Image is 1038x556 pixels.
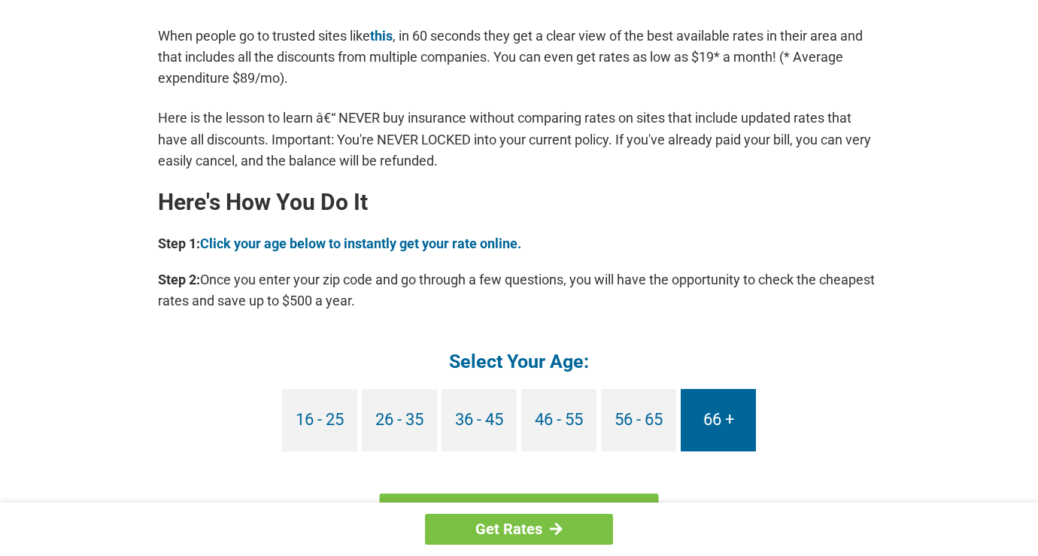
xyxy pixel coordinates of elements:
a: Get Rates [425,514,613,545]
h2: Here's How You Do It [158,190,880,214]
a: 36 - 45 [442,389,517,451]
h4: Select Your Age: [158,349,880,374]
a: 56 - 65 [601,389,676,451]
b: Step 2: [158,272,200,287]
b: Step 1: [158,235,200,251]
a: 46 - 55 [521,389,596,451]
p: Once you enter your zip code and go through a few questions, you will have the opportunity to che... [158,269,880,311]
p: Here is the lesson to learn â€“ NEVER buy insurance without comparing rates on sites that include... [158,108,880,171]
a: this [370,28,393,44]
a: 26 - 35 [362,389,437,451]
a: Click your age below to instantly get your rate online. [200,235,521,251]
a: Find My Rate - Enter Zip Code [380,494,659,537]
a: 66 + [681,389,756,451]
p: When people go to trusted sites like , in 60 seconds they get a clear view of the best available ... [158,26,880,89]
a: 16 - 25 [282,389,357,451]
